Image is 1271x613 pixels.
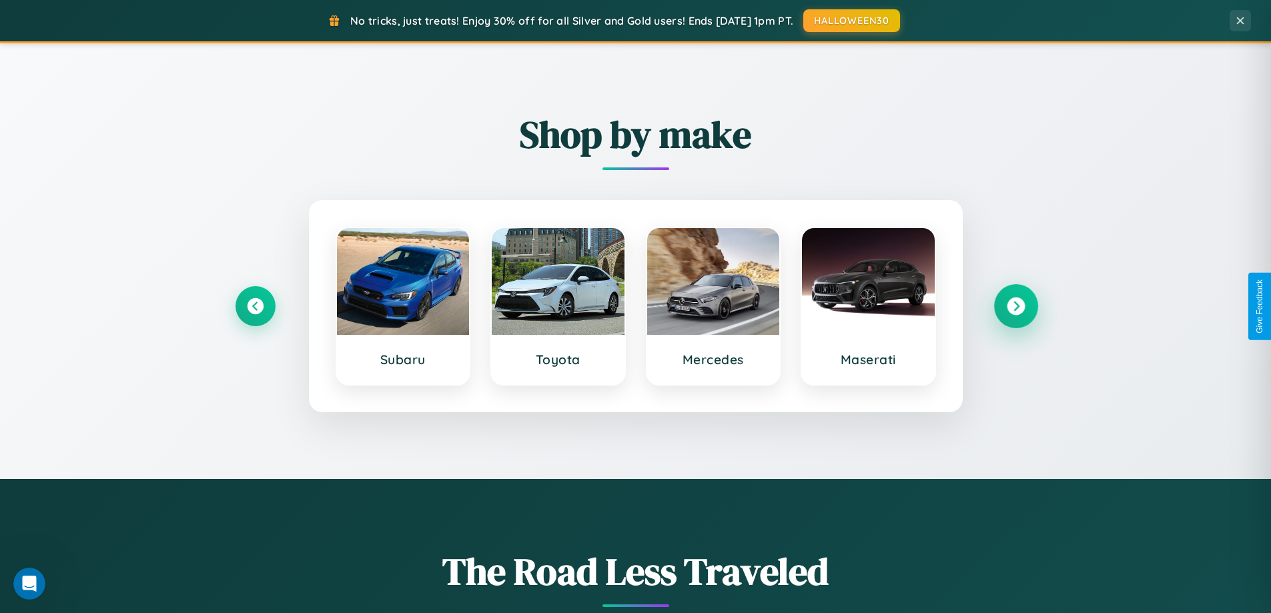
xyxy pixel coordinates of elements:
div: Give Feedback [1255,279,1264,334]
h2: Shop by make [236,109,1036,160]
span: No tricks, just treats! Enjoy 30% off for all Silver and Gold users! Ends [DATE] 1pm PT. [350,14,793,27]
h3: Mercedes [661,352,767,368]
h3: Toyota [505,352,611,368]
h1: The Road Less Traveled [236,546,1036,597]
h3: Subaru [350,352,456,368]
button: HALLOWEEN30 [803,9,900,32]
iframe: Intercom live chat [13,568,45,600]
h3: Maserati [815,352,921,368]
